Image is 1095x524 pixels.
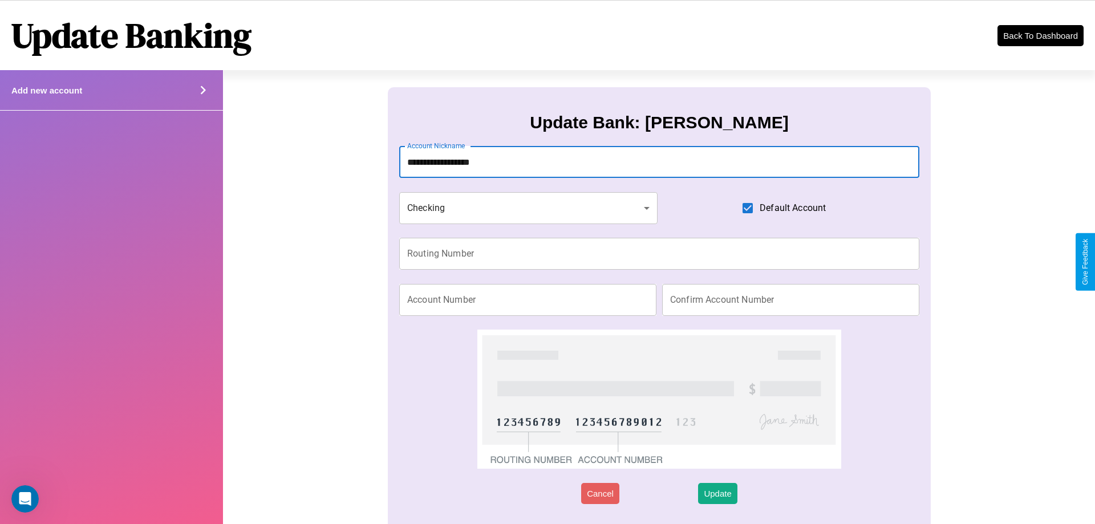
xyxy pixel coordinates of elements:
h3: Update Bank: [PERSON_NAME] [530,113,788,132]
iframe: Intercom live chat [11,485,39,513]
span: Default Account [760,201,826,215]
label: Account Nickname [407,141,465,151]
button: Update [698,483,737,504]
div: Checking [399,192,658,224]
img: check [477,330,841,469]
h4: Add new account [11,86,82,95]
h1: Update Banking [11,12,252,59]
button: Cancel [581,483,619,504]
button: Back To Dashboard [997,25,1084,46]
div: Give Feedback [1081,239,1089,285]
